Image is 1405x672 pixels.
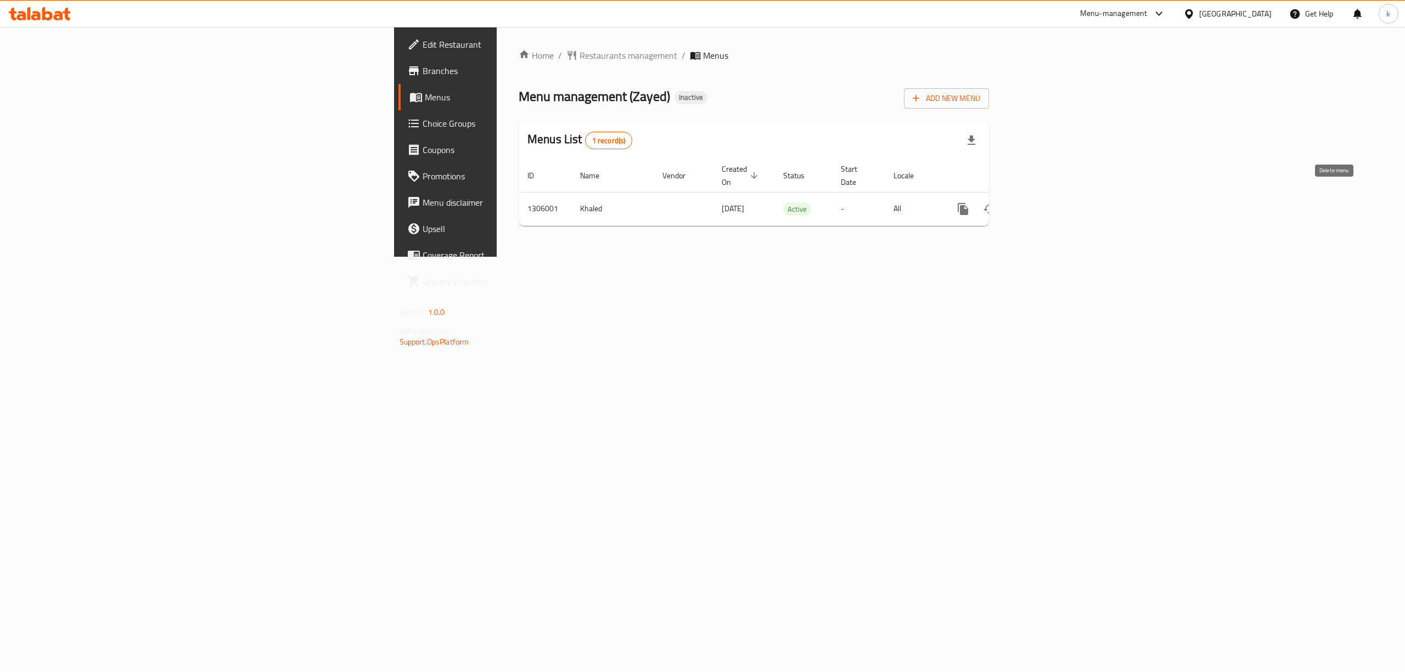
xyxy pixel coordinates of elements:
[398,189,629,216] a: Menu disclaimer
[398,268,629,295] a: Grocery Checklist
[398,58,629,84] a: Branches
[893,169,928,182] span: Locale
[425,91,620,104] span: Menus
[527,169,548,182] span: ID
[783,202,811,216] div: Active
[941,159,1064,193] th: Actions
[428,305,445,319] span: 1.0.0
[400,305,426,319] span: Version:
[423,64,620,77] span: Branches
[398,110,629,137] a: Choice Groups
[662,169,700,182] span: Vendor
[682,49,685,62] li: /
[423,249,620,262] span: Coverage Report
[958,127,985,154] div: Export file
[950,196,976,222] button: more
[423,143,620,156] span: Coupons
[423,38,620,51] span: Edit Restaurant
[519,49,989,62] nav: breadcrumb
[703,49,728,62] span: Menus
[398,242,629,268] a: Coverage Report
[913,92,980,105] span: Add New Menu
[400,324,450,338] span: Get support on:
[400,335,469,349] a: Support.OpsPlatform
[580,169,614,182] span: Name
[398,163,629,189] a: Promotions
[722,162,761,189] span: Created On
[585,132,633,149] div: Total records count
[722,201,744,216] span: [DATE]
[527,131,632,149] h2: Menus List
[519,159,1064,226] table: enhanced table
[783,169,819,182] span: Status
[423,117,620,130] span: Choice Groups
[904,88,989,109] button: Add New Menu
[783,203,811,216] span: Active
[841,162,872,189] span: Start Date
[1080,7,1148,20] div: Menu-management
[423,196,620,209] span: Menu disclaimer
[423,275,620,288] span: Grocery Checklist
[586,135,632,146] span: 1 record(s)
[423,222,620,235] span: Upsell
[398,137,629,163] a: Coupons
[1199,8,1272,20] div: [GEOGRAPHIC_DATA]
[885,192,941,225] td: All
[675,91,707,104] div: Inactive
[398,216,629,242] a: Upsell
[423,170,620,183] span: Promotions
[398,84,629,110] a: Menus
[1386,8,1390,20] span: k
[675,93,707,102] span: Inactive
[398,31,629,58] a: Edit Restaurant
[832,192,885,225] td: -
